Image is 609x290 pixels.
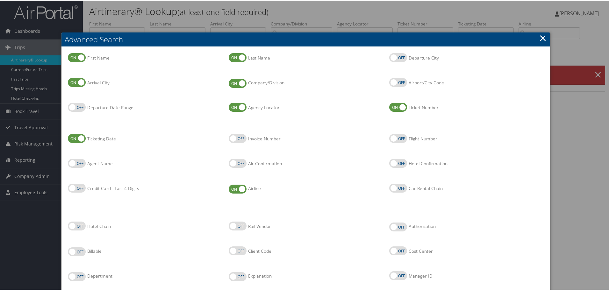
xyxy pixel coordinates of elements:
label: Cost Center [409,247,433,254]
label: Credit Card - Last 4 Digits [68,183,86,192]
label: Invoice Number [229,133,247,142]
label: Airline [229,184,247,193]
label: Flight Number [389,133,407,142]
label: Departure Date Range [87,104,133,110]
label: Flight Number [409,135,437,141]
label: Agency Locator [229,102,247,111]
label: Arrival City [68,77,86,86]
label: Invoice Number [248,135,281,141]
label: Client Code [248,247,271,254]
label: Agency Locator [248,104,280,110]
label: Air Confirmation [248,160,282,166]
label: Hotel Confirmation [409,160,448,166]
label: Company/Division [229,78,247,87]
label: Last Name [248,54,270,60]
label: Agent Name [87,160,113,166]
label: Client Code [229,246,247,255]
label: Ticket Number [389,102,407,111]
label: Manager ID [389,271,407,279]
h2: Advanced Search [61,32,550,46]
label: Last Name [229,53,247,61]
label: Departure City [389,53,407,61]
label: Airport/City Code [389,77,407,86]
label: First Name [68,53,86,61]
label: Departure Date Range [68,102,86,111]
label: Explanation [229,272,247,280]
label: Department [68,272,86,280]
label: Car Rental Chain [389,183,407,192]
label: Rail Vendor [248,223,271,229]
label: Rail Vendor [229,221,247,230]
label: Hotel Confirmation [389,158,407,167]
label: Cost Center [389,246,407,255]
label: Ticketing Date [68,133,86,142]
label: Agent Name [68,158,86,167]
label: Authorization [389,222,407,231]
label: Hotel Chain [87,223,111,229]
label: Car Rental Chain [409,185,443,191]
label: Credit Card - Last 4 Digits [87,185,139,191]
label: Hotel Chain [68,221,86,230]
label: Air Confirmation [229,158,247,167]
label: First Name [87,54,110,60]
label: Ticket Number [409,104,439,110]
label: Billable [68,247,86,256]
a: Close [539,31,547,44]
